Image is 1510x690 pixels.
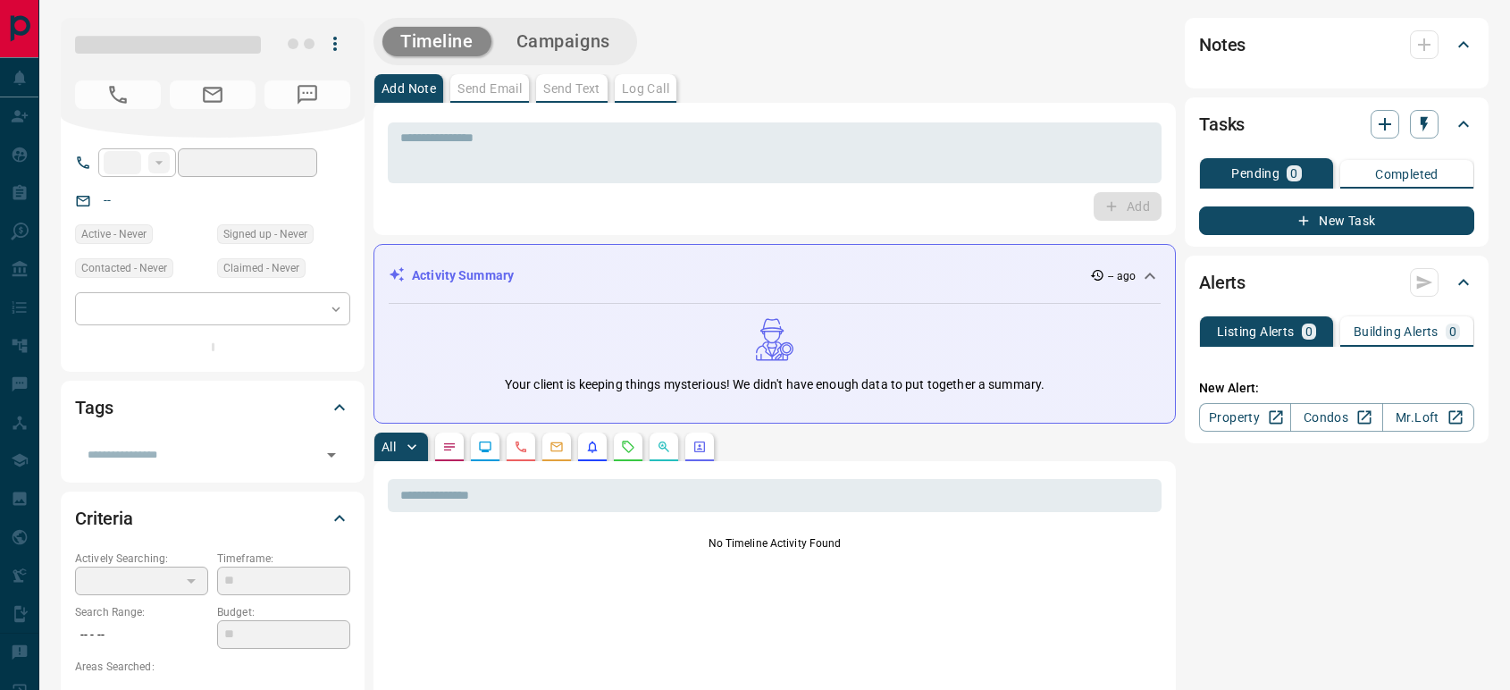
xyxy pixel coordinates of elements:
[75,80,161,109] span: No Number
[1199,110,1245,139] h2: Tasks
[1382,403,1474,432] a: Mr.Loft
[75,659,350,675] p: Areas Searched:
[319,442,344,467] button: Open
[1199,379,1474,398] p: New Alert:
[75,604,208,620] p: Search Range:
[657,440,671,454] svg: Opportunities
[1199,261,1474,304] div: Alerts
[499,27,628,56] button: Campaigns
[217,604,350,620] p: Budget:
[264,80,350,109] span: No Number
[1199,403,1291,432] a: Property
[1199,206,1474,235] button: New Task
[104,193,111,207] a: --
[388,535,1162,551] p: No Timeline Activity Found
[1449,325,1456,338] p: 0
[1305,325,1313,338] p: 0
[1354,325,1439,338] p: Building Alerts
[389,259,1161,292] div: Activity Summary-- ago
[1108,268,1136,284] p: -- ago
[1375,168,1439,181] p: Completed
[75,620,208,650] p: -- - --
[412,266,514,285] p: Activity Summary
[81,259,167,277] span: Contacted - Never
[75,504,133,533] h2: Criteria
[382,441,396,453] p: All
[1199,103,1474,146] div: Tasks
[621,440,635,454] svg: Requests
[1199,268,1246,297] h2: Alerts
[75,497,350,540] div: Criteria
[505,375,1044,394] p: Your client is keeping things mysterious! We didn't have enough data to put together a summary.
[1290,403,1382,432] a: Condos
[382,82,436,95] p: Add Note
[1231,167,1279,180] p: Pending
[549,440,564,454] svg: Emails
[1217,325,1295,338] p: Listing Alerts
[223,259,299,277] span: Claimed - Never
[75,393,113,422] h2: Tags
[170,80,256,109] span: No Email
[585,440,600,454] svg: Listing Alerts
[75,386,350,429] div: Tags
[382,27,491,56] button: Timeline
[75,551,208,567] p: Actively Searching:
[223,225,307,243] span: Signed up - Never
[692,440,707,454] svg: Agent Actions
[514,440,528,454] svg: Calls
[1199,30,1246,59] h2: Notes
[217,551,350,567] p: Timeframe:
[442,440,457,454] svg: Notes
[478,440,492,454] svg: Lead Browsing Activity
[81,225,147,243] span: Active - Never
[1290,167,1297,180] p: 0
[1199,23,1474,66] div: Notes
